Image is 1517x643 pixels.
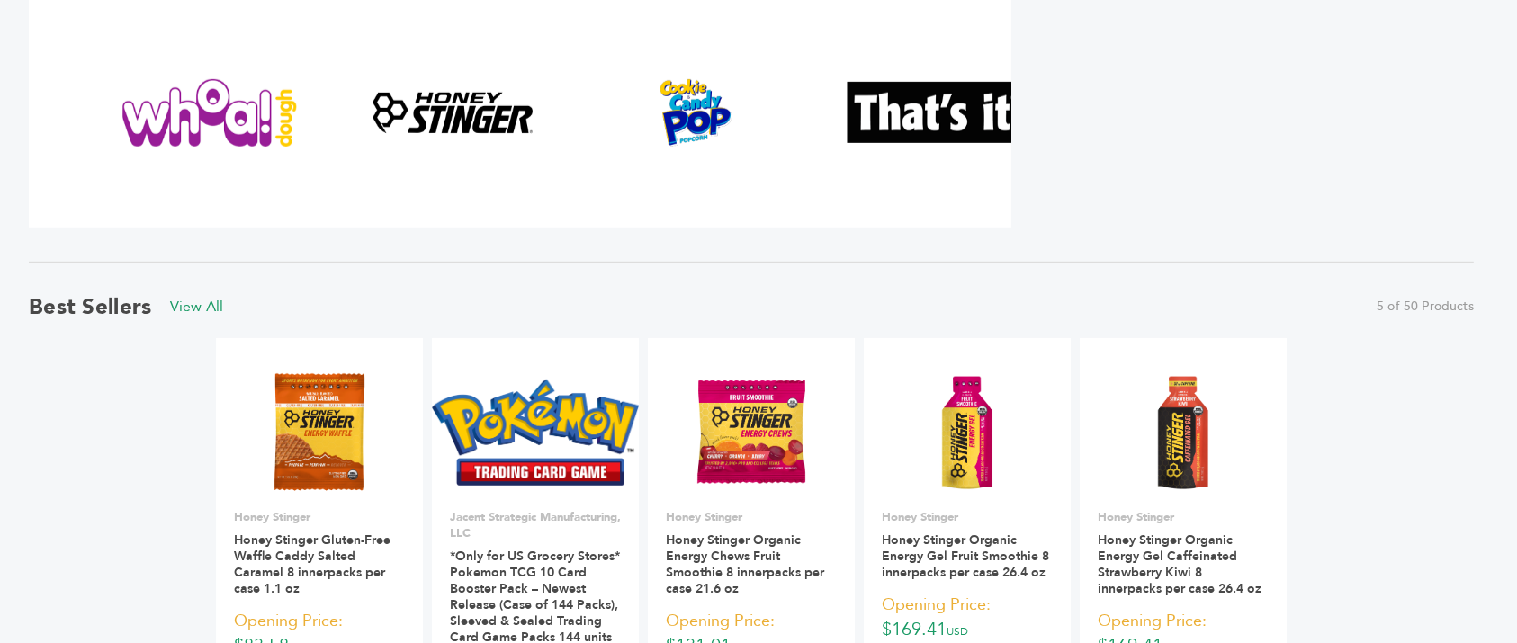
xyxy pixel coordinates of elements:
[666,531,824,597] a: Honey Stinger Organic Energy Chews Fruit Smoothie 8 innerpacks per case 21.6 oz
[234,609,343,633] span: Opening Price:
[29,292,152,322] h2: Best Sellers
[604,79,787,147] img: Cookie & Candy Pop Popcorn
[947,624,968,639] span: USD
[234,531,390,597] a: Honey Stinger Gluten-Free Waffle Caddy Salted Caramel 8 innerpacks per case 1.1 oz
[432,380,639,486] img: *Only for US Grocery Stores* Pokemon TCG 10 Card Booster Pack – Newest Release (Case of 144 Packs...
[1377,298,1474,316] span: 5 of 50 Products
[848,82,1031,143] img: That's It
[450,509,621,541] p: Jacent Strategic Manufacturing, LLC
[882,509,1053,525] p: Honey Stinger
[1098,531,1261,597] a: Honey Stinger Organic Energy Gel Caffeinated Strawberry Kiwi 8 innerpacks per case 26.4 oz
[1098,609,1207,633] span: Opening Price:
[1098,509,1269,525] p: Honey Stinger
[361,85,544,140] img: Honey Stinger
[170,297,224,317] a: View All
[234,509,405,525] p: Honey Stinger
[882,531,1049,581] a: Honey Stinger Organic Energy Gel Fruit Smoothie 8 innerpacks per case 26.4 oz
[255,367,385,497] img: Honey Stinger Gluten-Free Waffle Caddy Salted Caramel 8 innerpacks per case 1.1 oz
[882,593,991,617] span: Opening Price:
[666,509,837,525] p: Honey Stinger
[1118,367,1249,497] img: Honey Stinger Organic Energy Gel Caffeinated Strawberry Kiwi 8 innerpacks per case 26.4 oz
[666,609,775,633] span: Opening Price:
[902,367,1033,497] img: Honey Stinger Organic Energy Gel Fruit Smoothie 8 innerpacks per case 26.4 oz
[687,367,817,497] img: Honey Stinger Organic Energy Chews Fruit Smoothie 8 innerpacks per case 21.6 oz
[118,79,301,147] img: Whoa Dough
